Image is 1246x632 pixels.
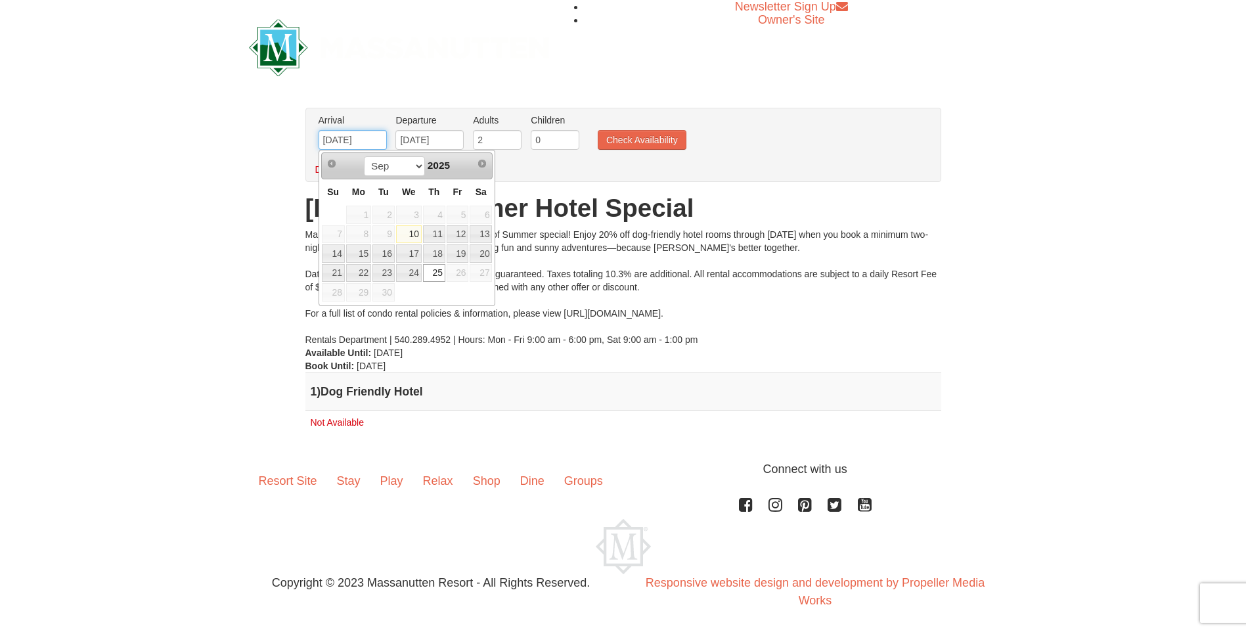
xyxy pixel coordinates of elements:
span: Tuesday [378,187,389,197]
td: available [395,263,422,283]
td: unAvailable [372,205,395,225]
span: 6 [470,206,492,224]
a: Groups [554,461,613,501]
label: Arrival [319,114,387,127]
td: available [422,225,446,244]
a: 20 [470,244,492,263]
td: unAvailable [469,263,493,283]
span: [DATE] [374,348,403,358]
span: Monday [352,187,365,197]
td: available [469,225,493,244]
a: 15 [346,244,371,263]
td: unAvailable [345,205,372,225]
a: Relax [413,461,463,501]
img: Massanutten Resort Logo [249,19,550,76]
td: available [345,263,372,283]
label: Departure [395,114,464,127]
span: 1 [346,206,371,224]
span: 28 [322,283,345,302]
a: 18 [423,244,445,263]
h4: 1 Dog Friendly Hotel [311,385,936,398]
td: available [345,244,372,263]
a: 19 [447,244,469,263]
span: Wednesday [402,187,416,197]
label: Children [531,114,579,127]
td: unAvailable [422,205,446,225]
a: 23 [372,264,395,282]
td: unAvailable [395,205,422,225]
a: Prev [323,154,342,173]
td: available [446,225,470,244]
a: 11 [423,225,445,244]
td: unAvailable [372,225,395,244]
span: 4 [423,206,445,224]
a: 22 [346,264,371,282]
span: 7 [322,225,345,244]
span: 27 [470,264,492,282]
td: available [395,244,422,263]
td: available [469,244,493,263]
span: Not Available [311,417,364,428]
td: available [422,244,446,263]
td: unAvailable [345,282,372,302]
p: Copyright © 2023 Massanutten Resort - All Rights Reserved. [239,574,623,592]
a: 25 [423,264,445,282]
span: 3 [396,206,422,224]
a: 13 [470,225,492,244]
span: ) [317,385,321,398]
span: 8 [346,225,371,244]
a: Stay [327,461,370,501]
span: 29 [346,283,371,302]
span: Saturday [476,187,487,197]
td: available [372,263,395,283]
td: available [321,263,345,283]
img: Massanutten Resort Logo [596,519,651,574]
a: Owner's Site [758,13,824,26]
td: unAvailable [372,282,395,302]
span: 2 [372,206,395,224]
a: Next [473,154,491,173]
span: 5 [447,206,469,224]
td: unAvailable [321,282,345,302]
td: available [446,244,470,263]
span: 9 [372,225,395,244]
a: 21 [322,264,345,282]
span: Next [477,158,487,169]
td: unAvailable [446,205,470,225]
a: Resort Site [249,461,327,501]
td: available [321,244,345,263]
span: Friday [453,187,462,197]
span: 30 [372,283,395,302]
td: unAvailable [446,263,470,283]
td: unAvailable [321,225,345,244]
span: Thursday [428,187,439,197]
h1: [DATE] of Summer Hotel Special [305,195,941,221]
span: 26 [447,264,469,282]
td: available [395,225,422,244]
div: Make the most of the season with our [DATE] of Summer special! Enjoy 20% off dog-friendly hotel r... [305,228,941,346]
strong: Book Until: [305,361,355,371]
a: 16 [372,244,395,263]
label: Adults [473,114,522,127]
a: 12 [447,225,469,244]
span: [DATE] [357,361,386,371]
td: available [372,244,395,263]
a: Dine [510,461,554,501]
a: 14 [322,244,345,263]
a: 10 [396,225,422,244]
a: Responsive website design and development by Propeller Media Works [646,576,985,607]
p: Connect with us [249,461,998,478]
a: Shop [463,461,510,501]
strong: Available Until: [305,348,372,358]
a: Play [370,461,413,501]
a: 24 [396,264,422,282]
span: Sunday [327,187,339,197]
span: 2025 [428,160,450,171]
a: Massanutten Resort [249,30,550,61]
span: Prev [326,158,337,169]
td: unAvailable [345,225,372,244]
a: 17 [396,244,422,263]
div: Departure Date must be after Arrival. [315,163,918,176]
td: unAvailable [469,205,493,225]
